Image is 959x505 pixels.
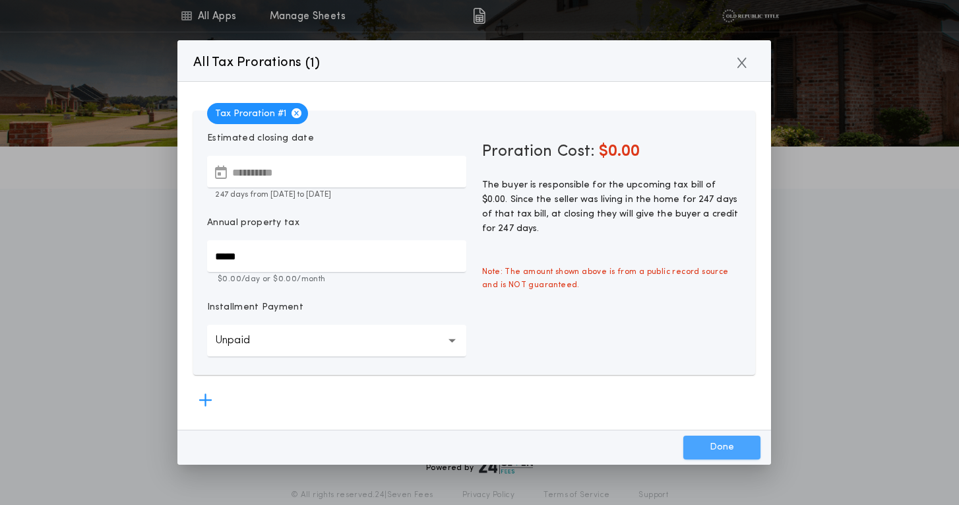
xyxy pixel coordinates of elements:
[207,103,308,124] span: Tax Proration # 1
[683,436,760,459] button: Done
[482,180,738,234] span: The buyer is responsible for the upcoming tax bill of $0.00. Since the seller was living in the h...
[207,189,466,201] p: 247 days from [DATE] to [DATE]
[215,333,271,349] p: Unpaid
[482,141,552,162] span: Proration
[207,301,303,314] p: Installment Payment
[474,257,749,300] span: Note: The amount shown above is from a public record source and is NOT guaranteed.
[207,217,299,230] p: Annual property tax
[193,52,321,73] p: All Tax Prorations ( )
[207,273,466,285] p: $0.00 /day or $0.00 /month
[310,57,315,70] span: 1
[599,144,640,160] span: $0.00
[207,132,466,145] p: Estimated closing date
[207,240,466,272] input: Annual property tax
[207,325,466,356] button: Unpaid
[557,144,595,160] span: Cost:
